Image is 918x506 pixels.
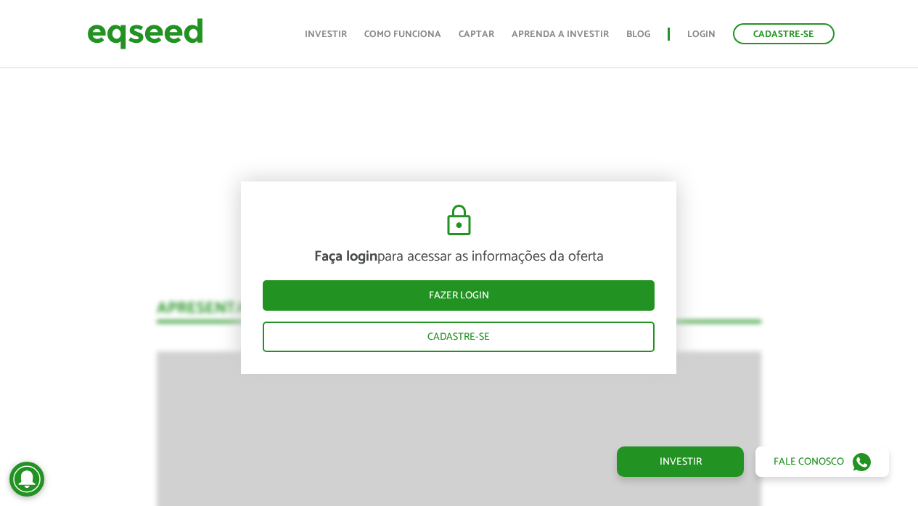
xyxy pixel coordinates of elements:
[314,245,377,269] strong: Faça login
[626,30,650,39] a: Blog
[687,30,716,39] a: Login
[733,23,835,44] a: Cadastre-se
[617,446,744,477] a: Investir
[263,248,655,266] p: para acessar as informações da oferta
[364,30,441,39] a: Como funciona
[263,322,655,352] a: Cadastre-se
[755,446,889,477] a: Fale conosco
[459,30,494,39] a: Captar
[441,203,477,238] img: cadeado.svg
[512,30,609,39] a: Aprenda a investir
[305,30,347,39] a: Investir
[87,15,203,53] img: EqSeed
[263,280,655,311] a: Fazer login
